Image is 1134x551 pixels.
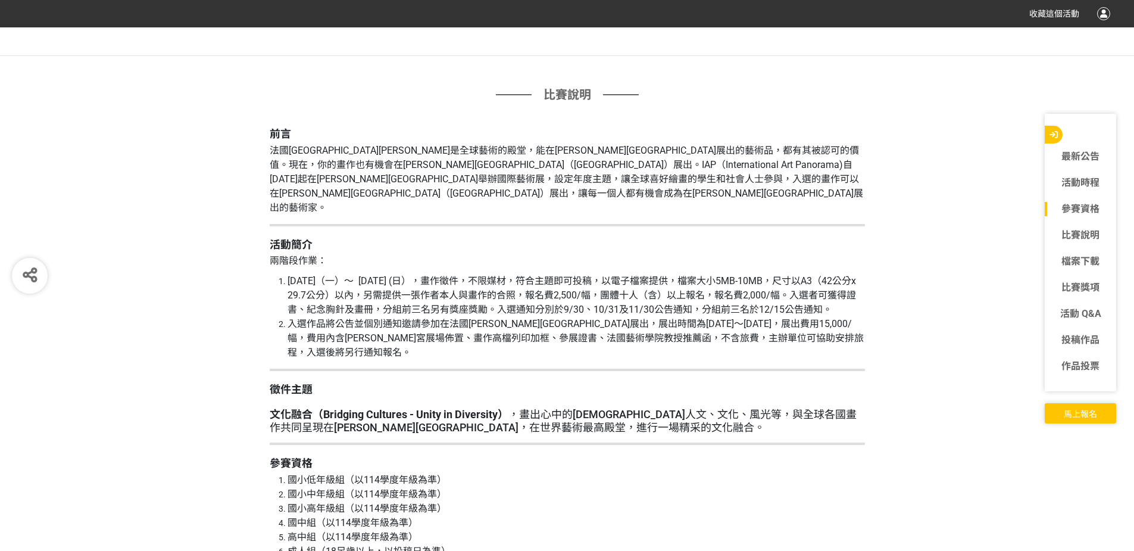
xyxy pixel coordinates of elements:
strong: 前言 [270,127,291,140]
strong: 參賽資格 [270,457,313,469]
span: 國小高年級組（以114學度年級為準） [288,503,446,514]
span: 收藏這個活動 [1029,9,1079,18]
strong: 文化融合（Bridging Cultures - Unity in Diversity） [270,408,508,421]
span: 國小中年級組（以114學度年級為準） [288,488,446,500]
span: 馬上報名 [1064,409,1097,419]
a: 活動 Q&A [1045,307,1116,321]
a: 比賽獎項 [1045,281,1116,295]
span: 兩階段作業： [270,255,327,266]
a: 參賽資格 [1045,202,1116,216]
a: 活動時程 [1045,176,1116,190]
span: 比賽說明 [543,86,591,104]
span: [DATE]（一）～ [DATE] (日），畫作徵件，不限媒材，符合主題即可投稿，以電子檔案提供，檔案大小5MB-10MB，尺寸以A3（42公分x 29.7公分）以內，另需提供一張作者本人與畫作... [288,275,856,315]
button: 馬上報名 [1045,403,1116,424]
h2: ，畫出心中的[DEMOGRAPHIC_DATA]人文、文化、風光等，與全球各國畫作共同呈現在[PERSON_NAME][GEOGRAPHIC_DATA]，在世界藝術最高殿堂，進行一場精采的文化融合。 [270,408,865,434]
span: 投稿作品 [1061,334,1099,345]
span: 高中組（以114學度年級為準） [288,531,418,543]
span: 入選作品將公告並個別通知邀請參加在法國[PERSON_NAME][GEOGRAPHIC_DATA]展出，展出時間為[DATE]～[DATE]，展出費用15,000/幅，費用內含[PERSON_N... [288,318,864,358]
a: 比賽說明 [1045,228,1116,242]
strong: 徵件主題 [270,383,313,396]
a: 檔案下載 [1045,254,1116,269]
strong: 活動簡介 [270,238,313,251]
span: 國中組（以114學度年級為準） [288,517,418,528]
span: 法國[GEOGRAPHIC_DATA][PERSON_NAME]是全球藝術的殿堂，能在[PERSON_NAME][GEOGRAPHIC_DATA]展出的藝術品，都有其被認可的價值。現在，你的畫作... [270,145,863,213]
a: 作品投票 [1045,359,1116,373]
span: 國小低年級組（以114學度年級為準） [288,474,446,485]
a: 最新公告 [1045,150,1116,164]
